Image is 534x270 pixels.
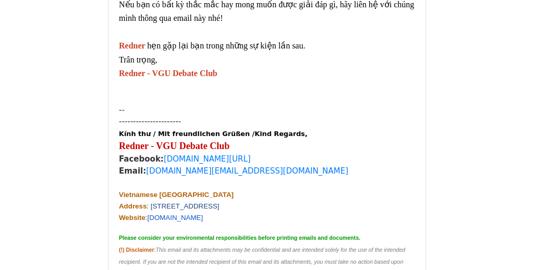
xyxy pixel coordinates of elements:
[482,220,534,270] iframe: Chat Widget
[119,191,234,199] b: Vietnamese [GEOGRAPHIC_DATA]
[119,55,157,64] span: Trân trọng,
[119,235,360,241] span: Please consider your environmental responsibilities before printing emails and documents.
[147,202,149,210] font: :
[148,214,203,222] a: [DOMAIN_NAME]
[147,41,305,50] span: hẹn gặp lại bạn trong những sự kiện lần sau.
[119,41,145,50] span: Redner
[119,247,154,253] span: (!) Disclaimer
[119,69,217,78] span: Redner - VGU Debate Club
[119,166,146,176] b: Email:
[119,214,145,222] b: Website
[119,202,147,210] b: Address
[145,214,148,222] span: :
[254,130,307,138] span: Kind Regards,
[119,130,254,138] span: Kính thư / Mit freundlichen Grüßen /
[154,247,156,253] span: :
[151,202,220,210] span: [STREET_ADDRESS]
[146,166,348,176] a: [DOMAIN_NAME][EMAIL_ADDRESS][DOMAIN_NAME]
[119,105,125,115] span: --
[164,154,251,164] a: [DOMAIN_NAME][URL]
[119,141,229,151] b: Redner - VGU Debate Club
[119,154,164,164] b: Facebook:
